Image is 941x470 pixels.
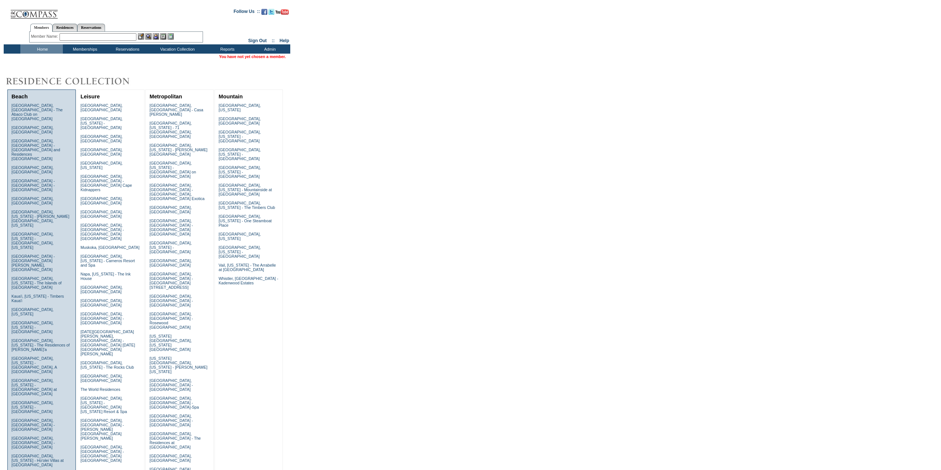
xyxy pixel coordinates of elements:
a: Become our fan on Facebook [261,11,267,16]
a: [GEOGRAPHIC_DATA], [US_STATE] [219,103,261,112]
a: Vail, [US_STATE] - The Arrabelle at [GEOGRAPHIC_DATA] [219,263,276,272]
a: [GEOGRAPHIC_DATA], [US_STATE] - One Steamboat Place [219,214,272,227]
a: [GEOGRAPHIC_DATA], [US_STATE] - [GEOGRAPHIC_DATA] [US_STATE] Resort & Spa [81,396,127,414]
a: [GEOGRAPHIC_DATA] - [GEOGRAPHIC_DATA][PERSON_NAME], [GEOGRAPHIC_DATA] [11,254,55,272]
a: [GEOGRAPHIC_DATA], [GEOGRAPHIC_DATA] [81,148,123,156]
img: b_calculator.gif [167,33,174,40]
a: [GEOGRAPHIC_DATA], [GEOGRAPHIC_DATA] [149,258,192,267]
a: [GEOGRAPHIC_DATA], [GEOGRAPHIC_DATA] [219,116,261,125]
a: [GEOGRAPHIC_DATA], [US_STATE] - [GEOGRAPHIC_DATA] at [GEOGRAPHIC_DATA] [11,378,57,396]
img: Destinations by Exclusive Resorts [4,74,148,89]
a: [GEOGRAPHIC_DATA], [US_STATE] - [GEOGRAPHIC_DATA], A [GEOGRAPHIC_DATA] [11,356,57,374]
a: [US_STATE][GEOGRAPHIC_DATA], [US_STATE][GEOGRAPHIC_DATA] [149,334,192,352]
a: [GEOGRAPHIC_DATA], [US_STATE] [219,232,261,241]
a: [GEOGRAPHIC_DATA], [GEOGRAPHIC_DATA] - [GEOGRAPHIC_DATA][STREET_ADDRESS] [149,272,193,290]
a: [GEOGRAPHIC_DATA], [US_STATE] - The Residences of [PERSON_NAME]'a [11,338,70,352]
a: [GEOGRAPHIC_DATA], [GEOGRAPHIC_DATA] [11,165,54,174]
a: [GEOGRAPHIC_DATA], [GEOGRAPHIC_DATA] - [GEOGRAPHIC_DATA] [81,312,124,325]
a: [DATE][GEOGRAPHIC_DATA][PERSON_NAME], [GEOGRAPHIC_DATA] - [GEOGRAPHIC_DATA] [DATE][GEOGRAPHIC_DAT... [81,329,135,356]
a: [GEOGRAPHIC_DATA], [GEOGRAPHIC_DATA] [81,285,123,294]
a: [GEOGRAPHIC_DATA], [US_STATE] - The Timbers Club [219,201,275,210]
a: [GEOGRAPHIC_DATA], [GEOGRAPHIC_DATA] [149,454,192,463]
a: [GEOGRAPHIC_DATA], [GEOGRAPHIC_DATA] [81,374,123,383]
img: Impersonate [153,33,159,40]
a: [GEOGRAPHIC_DATA], [GEOGRAPHIC_DATA] - The Abaco Club on [GEOGRAPHIC_DATA] [11,103,63,121]
a: [GEOGRAPHIC_DATA], [GEOGRAPHIC_DATA] - [GEOGRAPHIC_DATA]-Spa [149,396,199,409]
a: [GEOGRAPHIC_DATA], [US_STATE] - 71 [GEOGRAPHIC_DATA], [GEOGRAPHIC_DATA] [149,121,192,139]
a: [GEOGRAPHIC_DATA], [GEOGRAPHIC_DATA] [81,210,123,219]
a: [GEOGRAPHIC_DATA], [US_STATE] - [GEOGRAPHIC_DATA] [149,241,192,254]
a: Residences [53,24,77,31]
a: [GEOGRAPHIC_DATA], [US_STATE] - [GEOGRAPHIC_DATA] [219,148,261,161]
a: [GEOGRAPHIC_DATA], [US_STATE] [11,307,54,316]
a: [GEOGRAPHIC_DATA], [US_STATE] - [GEOGRAPHIC_DATA] on [GEOGRAPHIC_DATA] [149,161,196,179]
a: [GEOGRAPHIC_DATA], [GEOGRAPHIC_DATA] [81,134,123,143]
a: [GEOGRAPHIC_DATA], [GEOGRAPHIC_DATA] - [GEOGRAPHIC_DATA] and Residences [GEOGRAPHIC_DATA] [11,139,60,161]
img: View [145,33,152,40]
a: [GEOGRAPHIC_DATA], [GEOGRAPHIC_DATA] - The Residences at [GEOGRAPHIC_DATA] [149,432,201,449]
a: [GEOGRAPHIC_DATA], [US_STATE] [81,161,123,170]
a: [GEOGRAPHIC_DATA], [GEOGRAPHIC_DATA] - [GEOGRAPHIC_DATA] [149,378,193,392]
a: [GEOGRAPHIC_DATA], [US_STATE] - Carneros Resort and Spa [81,254,135,267]
a: The World Residences [81,387,121,392]
img: b_edit.gif [138,33,144,40]
td: Reservations [105,44,148,54]
a: [US_STATE][GEOGRAPHIC_DATA], [US_STATE] - [PERSON_NAME] [US_STATE] [149,356,207,374]
td: Memberships [63,44,105,54]
a: Whistler, [GEOGRAPHIC_DATA] - Kadenwood Estates [219,276,278,285]
a: Napa, [US_STATE] - The Ink House [81,272,131,281]
a: [GEOGRAPHIC_DATA], [GEOGRAPHIC_DATA] - [GEOGRAPHIC_DATA] [GEOGRAPHIC_DATA] [81,223,124,241]
span: :: [272,38,275,43]
a: [GEOGRAPHIC_DATA], [US_STATE] - The Islands of [GEOGRAPHIC_DATA] [11,276,62,290]
td: Admin [248,44,290,54]
a: [GEOGRAPHIC_DATA], [GEOGRAPHIC_DATA] - [GEOGRAPHIC_DATA] [149,414,193,427]
a: [GEOGRAPHIC_DATA], [GEOGRAPHIC_DATA] [81,196,123,205]
a: Subscribe to our YouTube Channel [275,11,289,16]
img: Compass Home [10,4,58,19]
a: [GEOGRAPHIC_DATA], [GEOGRAPHIC_DATA] - [PERSON_NAME][GEOGRAPHIC_DATA][PERSON_NAME] [81,418,124,440]
img: Follow us on Twitter [268,9,274,15]
a: Leisure [81,94,100,99]
a: [GEOGRAPHIC_DATA], [GEOGRAPHIC_DATA] - [GEOGRAPHIC_DATA] [GEOGRAPHIC_DATA] [81,445,124,463]
a: Follow us on Twitter [268,11,274,16]
img: Subscribe to our YouTube Channel [275,9,289,15]
td: Follow Us :: [234,8,260,17]
a: [GEOGRAPHIC_DATA], [US_STATE] - [GEOGRAPHIC_DATA] [219,245,261,258]
a: [GEOGRAPHIC_DATA], [US_STATE] - [PERSON_NAME][GEOGRAPHIC_DATA], [US_STATE] [11,210,70,227]
img: Become our fan on Facebook [261,9,267,15]
a: [GEOGRAPHIC_DATA], [US_STATE] - [GEOGRAPHIC_DATA], [US_STATE] [11,232,54,250]
a: [GEOGRAPHIC_DATA], [GEOGRAPHIC_DATA] - Casa [PERSON_NAME] [149,103,203,116]
div: Member Name: [31,33,60,40]
a: Muskoka, [GEOGRAPHIC_DATA] [81,245,139,250]
a: [GEOGRAPHIC_DATA], [GEOGRAPHIC_DATA] [81,298,123,307]
a: [GEOGRAPHIC_DATA], [US_STATE] - Mountainside at [GEOGRAPHIC_DATA] [219,183,272,196]
a: [GEOGRAPHIC_DATA], [GEOGRAPHIC_DATA] [11,196,54,205]
a: [GEOGRAPHIC_DATA], [US_STATE] - [GEOGRAPHIC_DATA] [11,321,54,334]
a: Metropolitan [149,94,182,99]
a: [GEOGRAPHIC_DATA], [US_STATE] - The Rocks Club [81,361,134,369]
a: [GEOGRAPHIC_DATA], [US_STATE] - Ho'olei Villas at [GEOGRAPHIC_DATA] [11,454,64,467]
a: [GEOGRAPHIC_DATA], [GEOGRAPHIC_DATA] [81,103,123,112]
td: Reports [205,44,248,54]
a: [GEOGRAPHIC_DATA], [GEOGRAPHIC_DATA] - [GEOGRAPHIC_DATA] Cape Kidnappers [81,174,132,192]
img: Reservations [160,33,166,40]
a: Mountain [219,94,243,99]
a: [GEOGRAPHIC_DATA], [GEOGRAPHIC_DATA] - [GEOGRAPHIC_DATA], [GEOGRAPHIC_DATA] Exotica [149,183,204,201]
a: Help [280,38,289,43]
a: [GEOGRAPHIC_DATA], [GEOGRAPHIC_DATA] - [GEOGRAPHIC_DATA] [149,294,193,307]
span: You have not yet chosen a member. [219,54,286,59]
a: [GEOGRAPHIC_DATA] - [GEOGRAPHIC_DATA] - [GEOGRAPHIC_DATA] [11,179,55,192]
a: [GEOGRAPHIC_DATA], [US_STATE] - [PERSON_NAME][GEOGRAPHIC_DATA] [149,143,207,156]
a: Members [30,24,53,32]
a: [GEOGRAPHIC_DATA], [GEOGRAPHIC_DATA] - Rosewood [GEOGRAPHIC_DATA] [149,312,193,329]
a: [GEOGRAPHIC_DATA], [US_STATE] - [GEOGRAPHIC_DATA] [219,165,261,179]
a: [GEOGRAPHIC_DATA], [GEOGRAPHIC_DATA] [149,205,192,214]
a: [GEOGRAPHIC_DATA], [US_STATE] - [GEOGRAPHIC_DATA] [81,116,123,130]
a: Reservations [77,24,105,31]
a: [GEOGRAPHIC_DATA], [GEOGRAPHIC_DATA] - [GEOGRAPHIC_DATA] [GEOGRAPHIC_DATA] [149,219,193,236]
td: Home [20,44,63,54]
a: [GEOGRAPHIC_DATA], [US_STATE] - [GEOGRAPHIC_DATA] [219,130,261,143]
a: [GEOGRAPHIC_DATA], [GEOGRAPHIC_DATA] - [GEOGRAPHIC_DATA] [11,436,55,449]
a: Sign Out [248,38,267,43]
